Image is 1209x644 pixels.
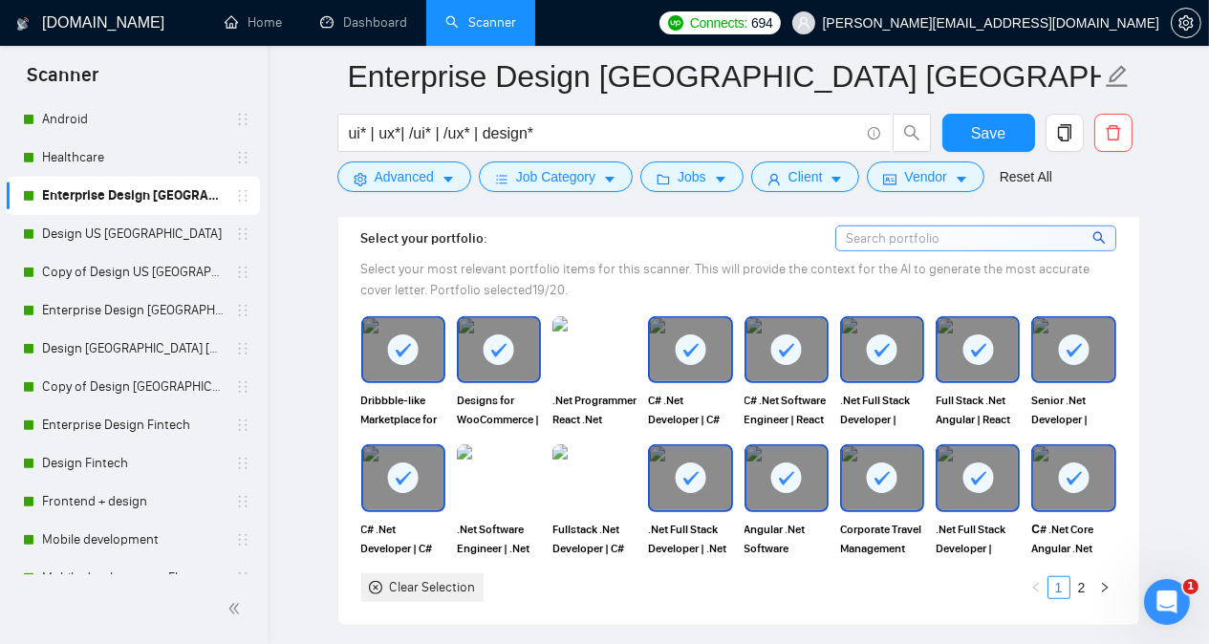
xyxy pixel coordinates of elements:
a: Design [GEOGRAPHIC_DATA] [GEOGRAPHIC_DATA] other countries [42,330,224,368]
span: caret-down [442,172,455,186]
span: caret-down [955,172,968,186]
span: Angular .Net Software Engineer | .Net Full Stack | Mobile Transfer App [745,520,829,558]
span: bars [495,172,508,186]
span: holder [235,532,250,547]
span: holder [235,112,250,127]
span: holder [235,418,250,433]
span: Advanced [375,166,434,187]
span: Dribbble-like Marketplace for Designers | C# .Net UI UX Designer Figma [361,391,445,429]
span: edit [1105,64,1130,89]
a: Mobile development +Flutter React Native [42,559,224,597]
span: С# .Net Core Angular .Net Software Engineer | App for Student Loans [1031,520,1115,558]
li: 2 [1070,576,1093,599]
button: setting [1171,8,1201,38]
span: Select your most relevant portfolio items for this scanner. This will provide the context for the... [361,261,1090,298]
input: Search Freelance Jobs... [349,121,859,145]
button: userClientcaret-down [751,161,860,192]
img: portfolio thumbnail image [552,316,637,383]
a: Reset All [1000,166,1052,187]
a: Enterprise Design [GEOGRAPHIC_DATA] [GEOGRAPHIC_DATA] [42,177,224,215]
button: copy [1046,114,1084,152]
span: setting [1172,15,1200,31]
li: 1 [1047,576,1070,599]
span: caret-down [603,172,616,186]
div: Clear Selection [390,577,476,598]
a: Enterprise Design [GEOGRAPHIC_DATA] [GEOGRAPHIC_DATA] other countries [42,291,224,330]
span: holder [235,570,250,586]
span: .Net Full Stack Developer | React .Net Programmer | Clean Service App [840,391,924,429]
span: delete [1095,124,1132,141]
button: folderJobscaret-down [640,161,744,192]
button: Save [942,114,1035,152]
span: .Net Full Stack Developer | .Net Specialist | Emergency App Ambulance [648,520,732,558]
span: holder [235,341,250,356]
span: holder [235,303,250,318]
span: Jobs [678,166,706,187]
span: holder [235,265,250,280]
a: setting [1171,15,1201,31]
img: portfolio thumbnail image [552,444,637,511]
span: Vendor [904,166,946,187]
img: upwork-logo.png [668,15,683,31]
span: caret-down [714,172,727,186]
img: portfolio thumbnail image [457,444,541,511]
input: Scanner name... [348,53,1101,100]
a: 1 [1048,577,1069,598]
span: close-circle [369,581,382,594]
span: setting [354,172,367,186]
span: folder [657,172,670,186]
span: user [797,16,810,30]
button: right [1093,576,1116,599]
span: holder [235,150,250,165]
span: holder [235,494,250,509]
button: settingAdvancedcaret-down [337,161,471,192]
a: Android [42,100,224,139]
iframe: Intercom live chat [1144,579,1190,625]
li: Previous Page [1025,576,1047,599]
span: Scanner [11,61,114,101]
img: logo [16,9,30,39]
span: holder [235,379,250,395]
a: Healthcare [42,139,224,177]
span: Select your portfolio: [361,230,488,247]
span: holder [235,188,250,204]
span: .Net Software Engineer | .Net Architect | React .Net AI Healthcare App [457,520,541,558]
button: idcardVendorcaret-down [867,161,983,192]
span: .Net Full Stack Developer | Money Saving & Finance Assistant App [936,520,1020,558]
span: Save [971,121,1005,145]
span: Full Stack .Net Angular | React .Net Programmer | IoT App Smart Goggle [936,391,1020,429]
span: double-left [227,599,247,618]
button: barsJob Categorycaret-down [479,161,633,192]
span: copy [1047,124,1083,141]
input: Search portfolio [836,226,1115,250]
span: C# .Net Developer | C# .Net AI Data Management | Analytic Platform [648,391,732,429]
span: Corporate Travel Management Software [840,520,924,558]
span: Senior .Net Developer | React .Net Angular | Women Health Platform [1031,391,1115,429]
span: search [894,124,930,141]
span: idcard [883,172,896,186]
span: .Net Programmer React .Net Developer | Digital Wallet App for Coinstar [552,391,637,429]
a: Design Fintech [42,444,224,483]
li: Next Page [1093,576,1116,599]
span: left [1030,582,1042,593]
span: Fullstack .Net Developer | C# .Net Core Web Api | C# .Net Core React [552,520,637,558]
button: left [1025,576,1047,599]
span: holder [235,226,250,242]
a: Enterprise Design Fintech [42,406,224,444]
a: dashboardDashboard [320,14,407,31]
span: search [1092,227,1109,248]
a: Copy of Design US [GEOGRAPHIC_DATA] [42,253,224,291]
a: Frontend + design [42,483,224,521]
span: Job Category [516,166,595,187]
a: homeHome [225,14,282,31]
span: info-circle [868,127,880,140]
span: Designs for WooCommerce | Figma Graphic Designer | UI UX Designer [457,391,541,429]
span: caret-down [830,172,843,186]
button: search [893,114,931,152]
span: 694 [751,12,772,33]
span: holder [235,456,250,471]
button: delete [1094,114,1133,152]
span: 1 [1183,579,1198,594]
span: Client [788,166,823,187]
span: C# .Net Developer | C# .Net Core Angular | React .Net AI | FitDiet App [361,520,445,558]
